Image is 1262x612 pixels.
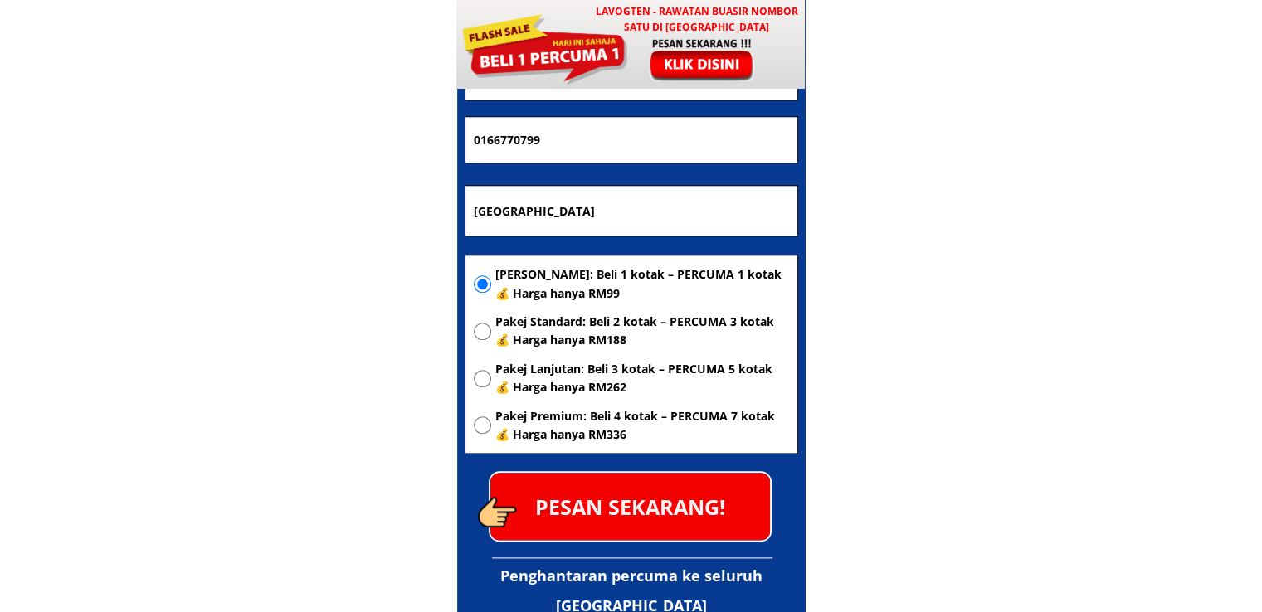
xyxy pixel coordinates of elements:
[490,473,770,540] p: PESAN SEKARANG!
[470,186,793,236] input: Alamat
[587,3,806,35] h3: LAVOGTEN - Rawatan Buasir Nombor Satu di [GEOGRAPHIC_DATA]
[495,313,789,350] span: Pakej Standard: Beli 2 kotak – PERCUMA 3 kotak 💰 Harga hanya RM188
[470,117,793,163] input: Nombor Telefon Bimbit
[495,407,789,444] span: Pakej Premium: Beli 4 kotak – PERCUMA 7 kotak 💰 Harga hanya RM336
[495,265,789,303] span: [PERSON_NAME]: Beli 1 kotak – PERCUMA 1 kotak 💰 Harga hanya RM99
[495,360,789,397] span: Pakej Lanjutan: Beli 3 kotak – PERCUMA 5 kotak 💰 Harga hanya RM262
